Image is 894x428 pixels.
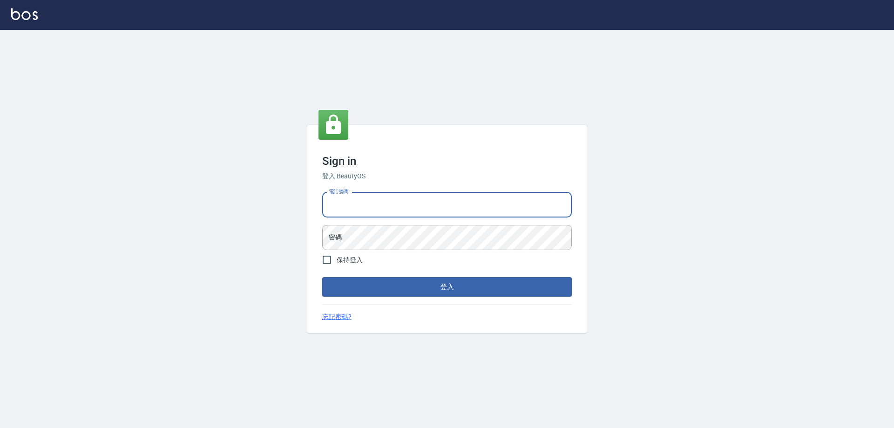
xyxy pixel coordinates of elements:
h6: 登入 BeautyOS [322,171,572,181]
button: 登入 [322,277,572,297]
h3: Sign in [322,155,572,168]
label: 電話號碼 [329,188,348,195]
img: Logo [11,8,38,20]
a: 忘記密碼? [322,312,352,322]
span: 保持登入 [337,255,363,265]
